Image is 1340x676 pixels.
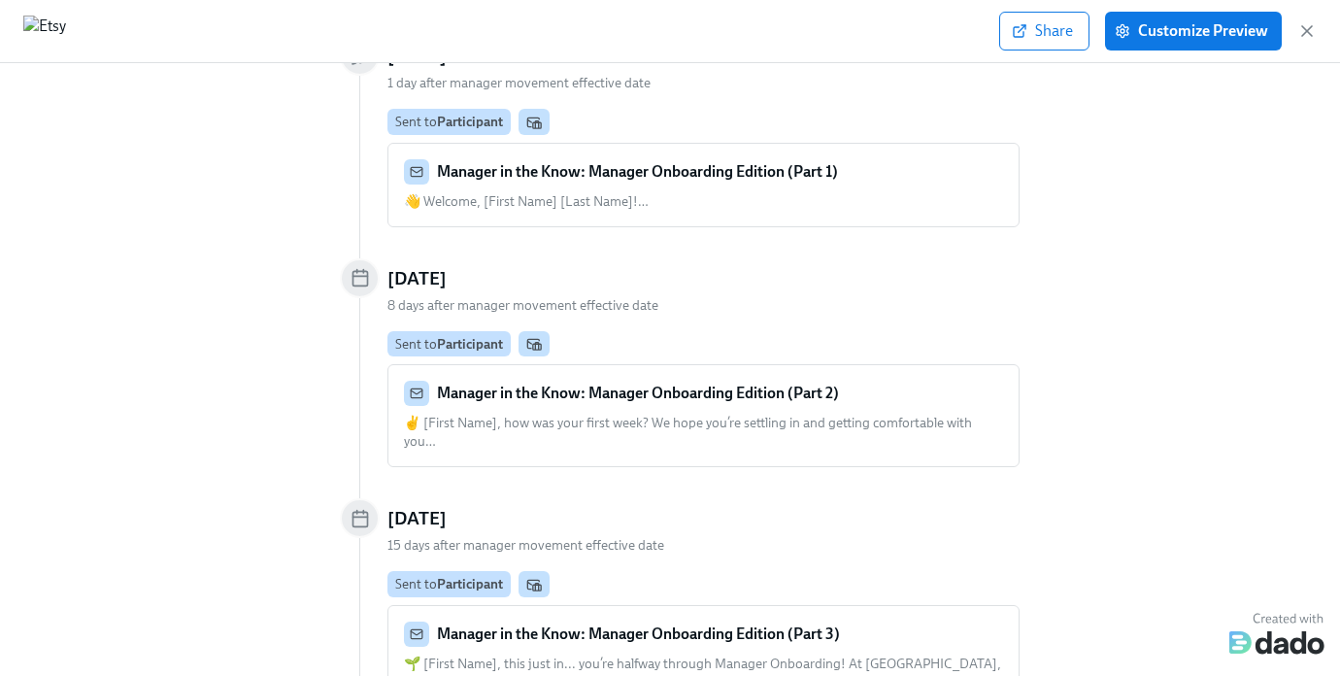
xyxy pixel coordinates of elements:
[387,266,447,291] h5: [DATE]
[526,577,542,592] svg: Work Email
[404,622,1003,647] div: Manager in the Know: Manager Onboarding Edition (Part 3)
[1229,608,1324,655] img: Dado
[23,16,66,47] img: Etsy
[404,381,1003,406] div: Manager in the Know: Manager Onboarding Edition (Part 2)
[437,384,839,402] strong: Manager in the Know: Manager Onboarding Edition (Part 2)
[404,415,972,450] span: ✌️ [First Name], how was your first week? We hope you’re settling in and getting comfortable with...
[395,113,503,131] div: Sent to
[387,75,651,91] span: 1 day after manager movement effective date
[526,336,542,352] svg: Work Email
[387,506,447,531] h5: [DATE]
[1119,21,1268,41] span: Customize Preview
[1105,12,1282,51] button: Customize Preview
[437,114,503,129] strong: Participant
[387,537,664,554] span: 15 days after manager movement effective date
[437,162,838,181] strong: Manager in the Know: Manager Onboarding Edition (Part 1)
[999,12,1089,51] button: Share
[1016,21,1073,41] span: Share
[387,297,658,314] span: 8 days after manager movement effective date
[437,576,503,591] strong: Participant
[395,335,503,354] div: Sent to
[404,193,649,210] span: 👋 Welcome, [First Name] [Last Name]! …
[526,115,542,130] svg: Work Email
[437,625,840,643] strong: Manager in the Know: Manager Onboarding Edition (Part 3)
[404,159,1003,185] div: Manager in the Know: Manager Onboarding Edition (Part 1)
[395,575,503,593] div: Sent to
[437,336,503,352] strong: Participant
